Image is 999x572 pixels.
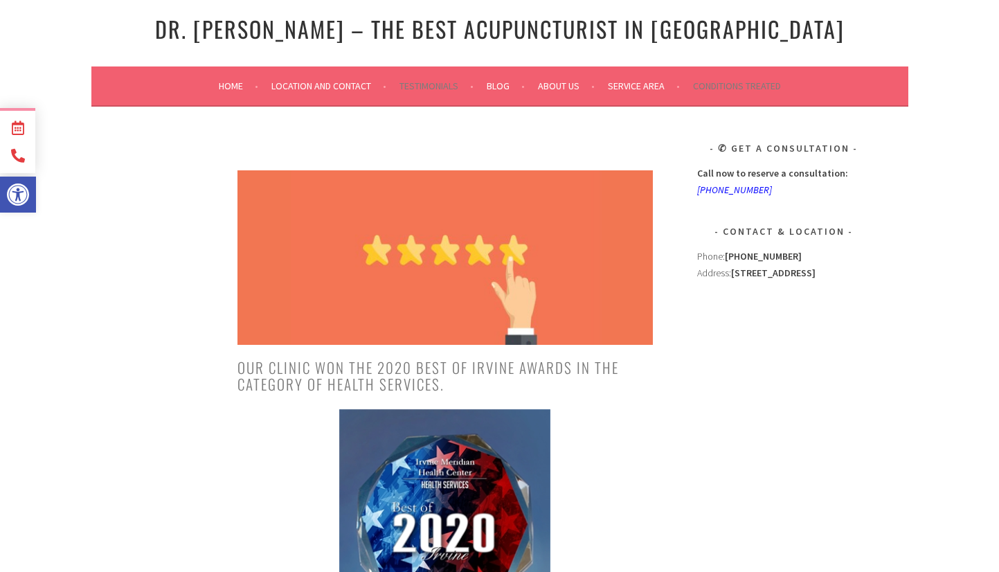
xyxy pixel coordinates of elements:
[237,170,653,345] img: product-reviews
[731,267,816,279] strong: [STREET_ADDRESS]
[271,78,386,94] a: Location and Contact
[697,184,772,196] a: [PHONE_NUMBER]
[399,78,474,94] a: Testimonials
[155,12,845,45] a: Dr. [PERSON_NAME] – The Best Acupuncturist In [GEOGRAPHIC_DATA]
[538,78,595,94] a: About Us
[219,78,258,94] a: Home
[237,359,653,393] h2: Our clinic won the 2020 Best of Irvine Awards in the category of Health Services.
[725,250,802,262] strong: [PHONE_NUMBER]
[697,140,870,157] h3: ✆ Get A Consultation
[697,223,870,240] h3: Contact & Location
[608,78,680,94] a: Service Area
[487,78,525,94] a: Blog
[697,248,870,265] div: Phone:
[697,248,870,454] div: Address:
[697,167,848,179] strong: Call now to reserve a consultation:
[693,78,781,94] a: Conditions Treated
